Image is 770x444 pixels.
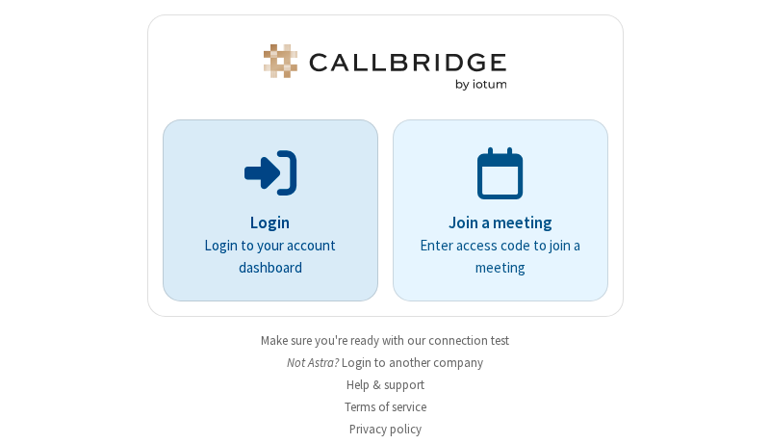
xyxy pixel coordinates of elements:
p: Join a meeting [420,211,581,236]
a: Join a meetingEnter access code to join a meeting [393,119,608,301]
li: Not Astra? [147,353,624,372]
img: Astra [260,44,510,91]
a: Help & support [346,377,424,393]
a: Privacy policy [349,421,422,437]
p: Login [190,211,351,236]
p: Enter access code to join a meeting [420,235,581,278]
button: Login to another company [342,353,483,372]
p: Login to your account dashboard [190,235,351,278]
a: Make sure you're ready with our connection test [261,332,509,349]
button: LoginLogin to your account dashboard [163,119,378,301]
a: Terms of service [345,399,426,415]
